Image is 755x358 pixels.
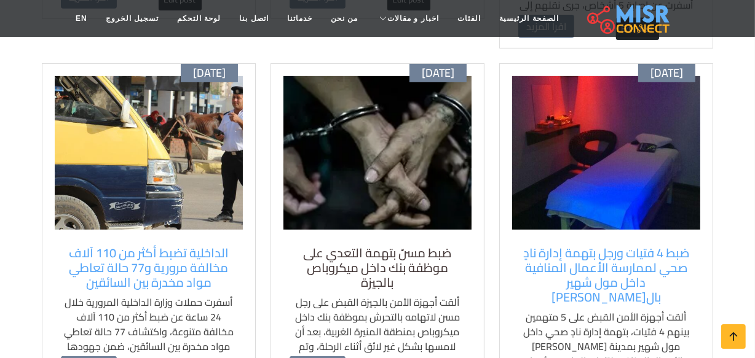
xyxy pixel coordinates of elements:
[322,7,367,30] a: من نحن
[518,246,694,305] a: ضبط 4 فتيات ورجل بتهمة إدارة نادٍ صحي لممارسة الأعمال المنافية داخل مول شهير بال[PERSON_NAME]
[168,7,230,30] a: لوحة التحكم
[512,76,700,230] img: ضبط 4 فتيات ورجل بتهمة إدارة ناد صحي لممارسة الأعمال المنافية داخل مول بالشيخ زايد
[650,66,683,80] span: [DATE]
[587,3,670,34] img: main.misr_connect
[97,7,168,30] a: تسجيل الخروج
[290,246,465,290] a: ضبط مسنّ بتهمة التعدي على موظفة بنك داخل ميكروباص بالجيزة
[490,7,568,30] a: الصفحة الرئيسية
[387,13,439,24] span: اخبار و مقالات
[61,246,237,290] a: الداخلية تضبط أكثر من 110 آلاف مخالفة مرورية و77 حالة تعاطي مواد مخدرة بين السائقين
[55,76,243,230] img: الداخلية تضبط مخالفات مرورية وحالات تعاطي مخدرات بين السائقين
[283,76,472,230] img: ضبط مسن متهم بالتحرش بموظفة بنك داخل ميكروباص بالجيزة
[230,7,277,30] a: اتصل بنا
[278,7,322,30] a: خدماتنا
[448,7,490,30] a: الفئات
[422,66,454,80] span: [DATE]
[193,66,226,80] span: [DATE]
[66,7,97,30] a: EN
[367,7,448,30] a: اخبار و مقالات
